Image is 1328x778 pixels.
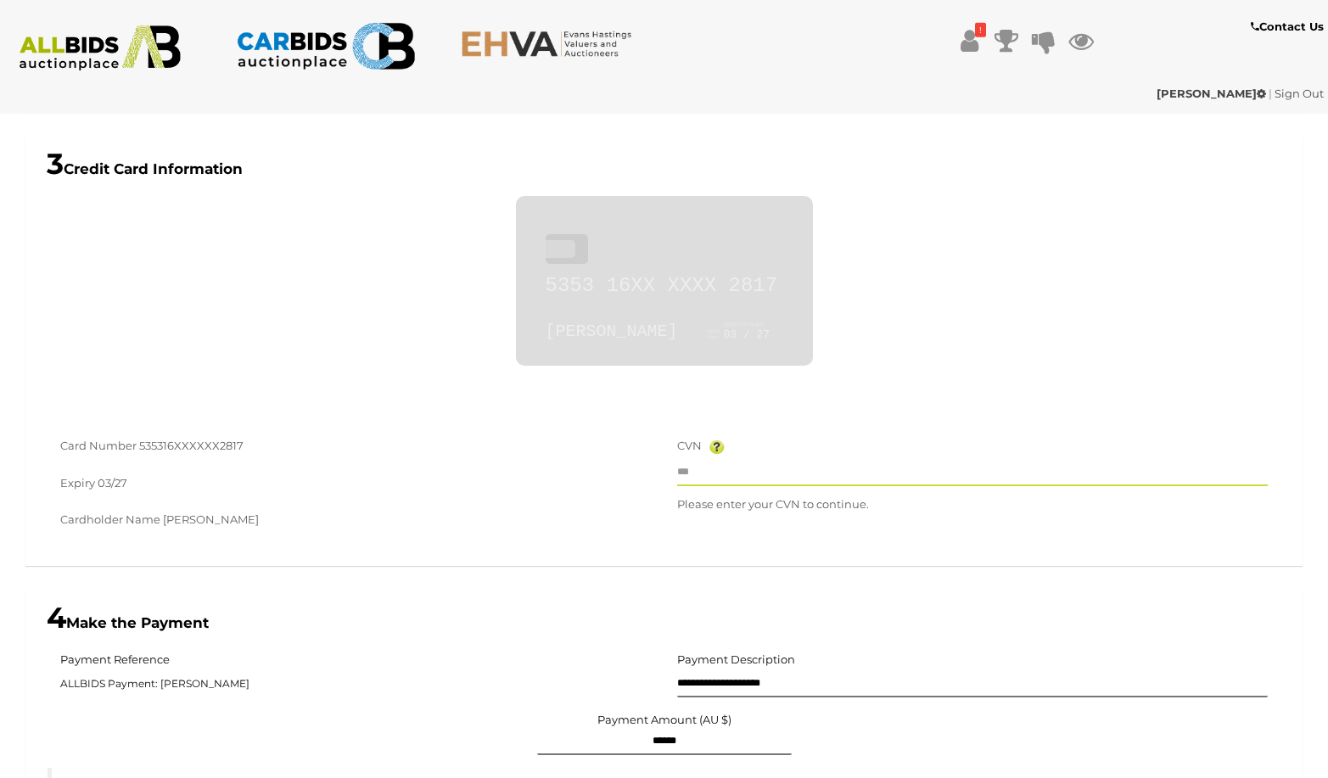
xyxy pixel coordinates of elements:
[60,672,652,697] span: ALLBIDS Payment: [PERSON_NAME]
[1157,87,1266,100] strong: [PERSON_NAME]
[47,614,209,631] b: Make the Payment
[724,322,783,340] div: 03 / 27
[98,476,127,490] span: 03/27
[975,23,986,37] i: !
[546,276,783,296] div: 5353 16XX XXXX 2817
[677,495,1269,514] p: Please enter your CVN to continue.
[60,510,160,529] label: Cardholder Name
[47,146,64,182] span: 3
[546,323,707,340] div: [PERSON_NAME]
[60,473,95,493] label: Expiry
[1269,87,1272,100] span: |
[47,600,66,635] span: 4
[1251,20,1324,33] b: Contact Us
[677,436,702,456] label: CVN
[1251,17,1328,36] a: Contact Us
[236,17,416,76] img: CARBIDS.com.au
[956,25,982,56] a: !
[10,25,190,71] img: ALLBIDS.com.au
[60,436,137,456] label: Card Number
[677,653,795,665] h5: Payment Description
[461,30,641,58] img: EHVA.com.au
[47,160,243,177] b: Credit Card Information
[1275,87,1324,100] a: Sign Out
[709,440,725,454] img: Help
[139,439,244,452] span: 535316XXXXXX2817
[1157,87,1269,100] a: [PERSON_NAME]
[163,512,259,526] span: [PERSON_NAME]
[597,714,731,725] label: Payment Amount (AU $)
[60,653,170,665] h5: Payment Reference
